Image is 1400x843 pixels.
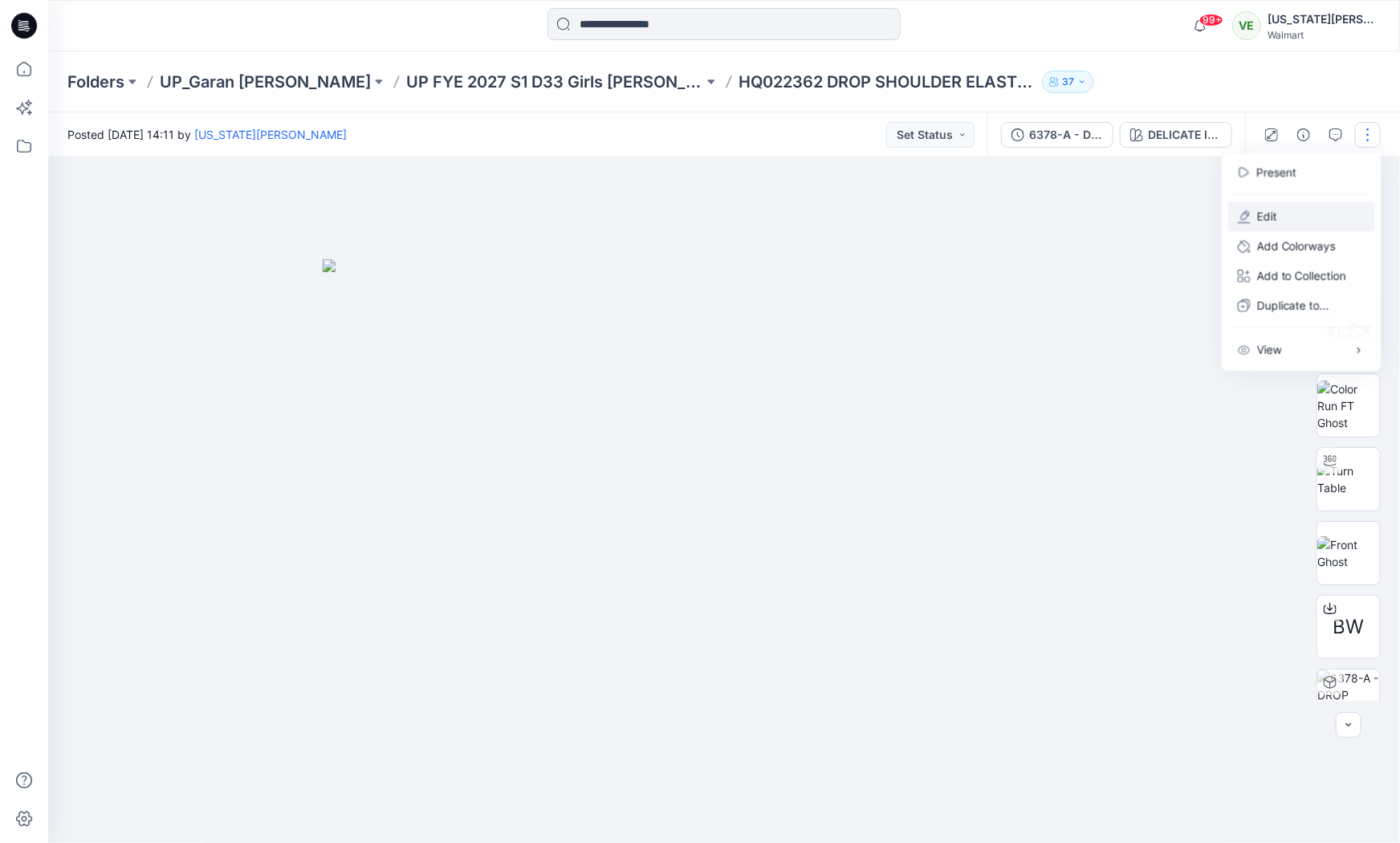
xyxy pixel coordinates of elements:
span: 99+ [1199,14,1223,26]
a: UP_Garan [PERSON_NAME] [160,71,371,93]
p: View [1257,341,1282,358]
span: Posted [DATE] 14:11 by [67,126,347,143]
span: BW [1333,613,1365,641]
div: [US_STATE][PERSON_NAME] [1268,10,1380,29]
p: HQ022362 DROP SHOULDER ELASTICATED BTM_6378-A [739,71,1036,93]
button: 6378-A - DROP SHOULDER ELASTICATED BTM TEE [1001,122,1113,148]
img: eyJhbGciOiJIUzI1NiIsImtpZCI6IjAiLCJzbHQiOiJzZXMiLCJ0eXAiOiJKV1QifQ.eyJkYXRhIjp7InR5cGUiOiJzdG9yYW... [323,259,1125,843]
button: Details [1291,122,1317,148]
div: 6378-A - DROP SHOULDER ELASTICATED BTM TEE [1029,126,1103,144]
button: DELICATE IVORY [1120,122,1232,148]
p: Add Colorways [1257,238,1336,255]
a: [US_STATE][PERSON_NAME] [194,128,347,141]
a: Edit [1257,208,1277,225]
p: Add to Collection [1257,267,1346,284]
div: Walmart [1268,29,1380,41]
a: UP FYE 2027 S1 D33 Girls [PERSON_NAME] [406,71,703,93]
img: 6378-A - DROP SHOULDER ELASTICATED BTM TEE DELICATE IVORY [1317,670,1380,732]
button: 37 [1042,71,1094,93]
p: 37 [1062,73,1074,91]
img: Color Run FT Ghost [1317,381,1380,431]
a: Present [1257,164,1297,181]
div: VE [1232,11,1261,40]
div: DELICATE IVORY [1148,126,1222,144]
p: Duplicate to... [1257,297,1329,314]
img: Turn Table [1317,462,1380,496]
img: Front Ghost [1317,536,1380,570]
a: Folders [67,71,124,93]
